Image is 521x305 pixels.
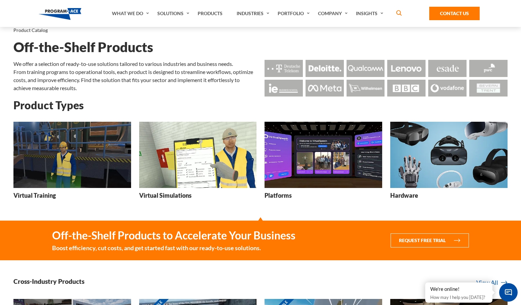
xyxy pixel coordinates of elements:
[429,7,480,20] a: Contact Us
[469,80,508,97] img: Logo - Seven Trent
[390,122,508,188] img: Hardware
[391,233,469,247] button: Request Free Trial
[13,60,256,68] p: We offer a selection of ready-to-use solutions tailored to various industries and business needs.
[13,191,56,200] h3: Virtual Training
[265,80,303,97] img: Logo - Ie Business School
[428,60,467,77] img: Logo - Esade
[139,122,257,204] a: Virtual Simulations
[469,60,508,77] img: Logo - Pwc
[39,8,81,20] img: Program-Ace
[265,191,292,200] h3: Platforms
[52,229,295,242] strong: Off-the-Shelf Products to Accelerate Your Business
[265,60,303,77] img: Logo - Deutsche Telekom
[387,60,426,77] img: Logo - Lenovo
[13,277,84,285] h3: Cross-Industry Products
[265,122,382,204] a: Platforms
[499,283,518,302] span: Chat Widget
[347,80,385,97] img: Logo - Wilhemsen
[390,122,508,204] a: Hardware
[139,122,257,188] img: Virtual Simulations
[306,60,344,77] img: Logo - Deloitte
[13,122,131,204] a: Virtual Training
[265,122,382,188] img: Platforms
[430,286,487,293] div: We're online!
[428,80,467,97] img: Logo - Vodafone
[139,191,192,200] h3: Virtual Simulations
[13,26,508,35] nav: breadcrumb
[52,243,295,252] small: Boost efficiency, cut costs, and get started fast with our ready-to-use solutions.
[430,293,487,301] p: How may I help you [DATE]?
[347,60,385,77] img: Logo - Qualcomm
[390,191,418,200] h3: Hardware
[13,68,256,92] p: From training programs to operational tools, each product is designed to streamline workflows, op...
[13,122,131,188] img: Virtual Training
[387,80,426,97] img: Logo - BBC
[13,41,508,53] h1: Off-the-Shelf Products
[13,99,508,111] h2: Product Types
[306,80,344,97] img: Logo - Meta
[476,278,508,287] a: View All
[13,26,48,35] li: Product Catalog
